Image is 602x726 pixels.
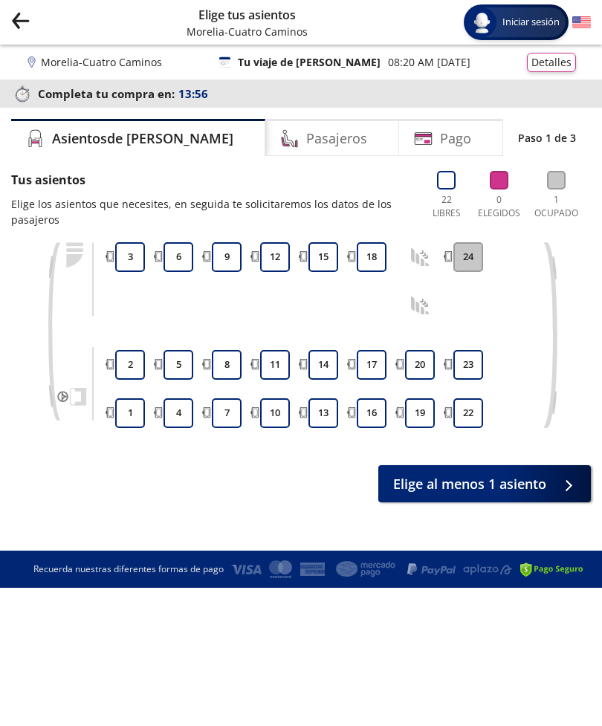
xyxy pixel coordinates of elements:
[52,129,233,149] h4: Asientos de [PERSON_NAME]
[115,242,145,272] button: 3
[115,350,145,380] button: 2
[260,350,290,380] button: 11
[187,24,308,39] p: Morelia - Cuatro Caminos
[178,85,208,103] span: 13:56
[41,54,162,70] p: Morelia - Cuatro Caminos
[115,398,145,428] button: 1
[308,398,338,428] button: 13
[164,242,193,272] button: 6
[260,398,290,428] button: 10
[527,53,576,72] button: Detalles
[453,242,483,272] button: 24
[238,54,381,70] p: Tu viaje de [PERSON_NAME]
[212,350,242,380] button: 8
[518,130,576,146] p: Paso 1 de 3
[260,242,290,272] button: 12
[164,350,193,380] button: 5
[440,129,471,149] h4: Pago
[533,193,580,220] p: 1 Ocupado
[476,193,522,220] p: 0 Elegidos
[212,398,242,428] button: 7
[11,11,30,34] button: back
[405,350,435,380] button: 20
[388,54,470,70] p: 08:20 AM [DATE]
[306,129,367,149] h4: Pasajeros
[11,83,591,104] p: Completa tu compra en :
[11,196,412,227] p: Elige los asientos que necesites, en seguida te solicitaremos los datos de los pasajeros
[453,398,483,428] button: 22
[496,15,566,30] span: Iniciar sesión
[187,6,308,24] p: Elige tus asientos
[357,398,386,428] button: 16
[405,398,435,428] button: 19
[572,13,591,32] button: English
[11,171,412,189] p: Tus asientos
[357,242,386,272] button: 18
[33,563,224,576] p: Recuerda nuestras diferentes formas de pago
[308,350,338,380] button: 14
[393,474,546,494] span: Elige al menos 1 asiento
[164,398,193,428] button: 4
[308,242,338,272] button: 15
[212,242,242,272] button: 9
[357,350,386,380] button: 17
[453,350,483,380] button: 23
[427,193,465,220] p: 22 Libres
[378,465,591,502] button: Elige al menos 1 asiento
